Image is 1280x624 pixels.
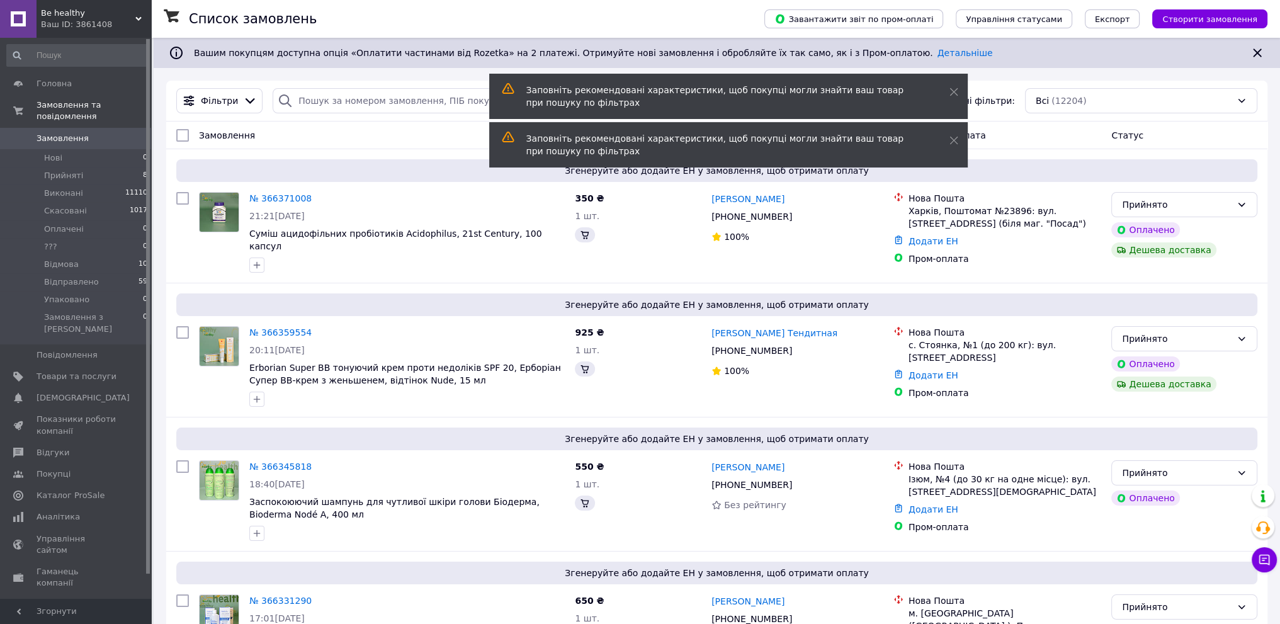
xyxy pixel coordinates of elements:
span: [DEMOGRAPHIC_DATA] [37,392,130,404]
a: Суміш ацидофільних пробіотиків Acidophilus, 21st Century, 100 капсул [249,229,542,251]
span: Фільтри [201,94,238,107]
div: Оплачено [1111,491,1179,506]
span: 11110 [125,188,147,199]
a: Фото товару [199,326,239,366]
span: Замовлення та повідомлення [37,99,151,122]
span: Be healthy [41,8,135,19]
img: Фото товару [200,327,239,366]
div: Дешева доставка [1111,242,1216,258]
a: Додати ЕН [909,236,958,246]
a: Erborian Super BB тонуючий крем проти недоліків SPF 20, Ерборіан Супер ВВ-крем з женьшенем, відті... [249,363,561,385]
span: Згенеруйте або додайте ЕН у замовлення, щоб отримати оплату [181,164,1252,177]
a: Фото товару [199,460,239,501]
span: Відгуки [37,447,69,458]
h1: Список замовлень [189,11,317,26]
span: 17:01[DATE] [249,613,305,623]
span: Замовлення [199,130,255,140]
a: [PERSON_NAME] [711,461,784,474]
div: Нова Пошта [909,326,1102,339]
button: Чат з покупцем [1252,547,1277,572]
div: Оплачено [1111,222,1179,237]
div: Харків, Поштомат №23896: вул. [STREET_ADDRESS] (біля маг. "Посад") [909,205,1102,230]
span: 650 ₴ [575,596,604,606]
span: 21:21[DATE] [249,211,305,221]
span: Статус [1111,130,1143,140]
span: 0 [143,241,147,252]
span: 10 [139,259,147,270]
button: Управління статусами [956,9,1072,28]
span: Згенеруйте або додайте ЕН у замовлення, щоб отримати оплату [181,298,1252,311]
div: Нова Пошта [909,594,1102,607]
div: Оплачено [1111,356,1179,372]
div: Пром-оплата [909,521,1102,533]
div: Ваш ID: 3861408 [41,19,151,30]
a: Додати ЕН [909,504,958,514]
span: Відмова [44,259,79,270]
div: Заповніть рекомендовані характеристики, щоб покупці могли знайти ваш товар при пошуку по фільтрах [526,84,918,109]
span: 1 шт. [575,613,599,623]
div: [PHONE_NUMBER] [709,476,795,494]
div: Нова Пошта [909,192,1102,205]
div: [PHONE_NUMBER] [709,342,795,360]
span: Показники роботи компанії [37,414,116,436]
div: Прийнято [1122,332,1232,346]
span: Повідомлення [37,349,98,361]
a: Фото товару [199,192,239,232]
span: Згенеруйте або додайте ЕН у замовлення, щоб отримати оплату [181,567,1252,579]
a: [PERSON_NAME] Тендитная [711,327,837,339]
span: ??? [44,241,57,252]
span: Виконані [44,188,83,199]
div: Пром-оплата [909,252,1102,265]
span: Упаковано [44,294,89,305]
div: с. Стоянка, №1 (до 200 кг): вул. [STREET_ADDRESS] [909,339,1102,364]
button: Створити замовлення [1152,9,1267,28]
span: Відправлено [44,276,99,288]
div: Прийнято [1122,466,1232,480]
span: Збережені фільтри: [923,94,1015,107]
a: № 366371008 [249,193,312,203]
span: Головна [37,78,72,89]
a: Додати ЕН [909,370,958,380]
span: (12204) [1051,96,1086,106]
span: Покупці [37,468,71,480]
a: № 366345818 [249,462,312,472]
div: [PHONE_NUMBER] [709,208,795,225]
div: Ізюм, №4 (до 30 кг на одне місце): вул. [STREET_ADDRESS][DEMOGRAPHIC_DATA] [909,473,1102,498]
span: Скасовані [44,205,87,217]
span: 18:40[DATE] [249,479,305,489]
a: № 366331290 [249,596,312,606]
span: 0 [143,294,147,305]
span: 100% [724,366,749,376]
span: 1 шт. [575,345,599,355]
span: Завантажити звіт по пром-оплаті [774,13,933,25]
span: Замовлення [37,133,89,144]
div: Нова Пошта [909,460,1102,473]
a: [PERSON_NAME] [711,193,784,205]
span: Прийняті [44,170,83,181]
a: Заспокоюючий шампунь для чутливої шкіри голови Біодерма, Bioderma Nodé A, 400 мл [249,497,540,519]
button: Завантажити звіт по пром-оплаті [764,9,943,28]
span: Управління статусами [966,14,1062,24]
button: Експорт [1085,9,1140,28]
div: Дешева доставка [1111,377,1216,392]
span: 550 ₴ [575,462,604,472]
span: 59 [139,276,147,288]
span: Замовлення з [PERSON_NAME] [44,312,143,334]
img: Фото товару [200,461,239,500]
span: 1017 [130,205,147,217]
span: Всі [1036,94,1049,107]
div: Заповніть рекомендовані характеристики, щоб покупці могли знайти ваш товар при пошуку по фільтрах [526,132,918,157]
span: 100% [724,232,749,242]
span: 0 [143,152,147,164]
a: [PERSON_NAME] [711,595,784,608]
span: Аналітика [37,511,80,523]
a: № 366359554 [249,327,312,338]
div: Прийнято [1122,600,1232,614]
span: 350 ₴ [575,193,604,203]
input: Пошук [6,44,149,67]
span: 20:11[DATE] [249,345,305,355]
a: Створити замовлення [1140,13,1267,23]
div: Прийнято [1122,198,1232,212]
